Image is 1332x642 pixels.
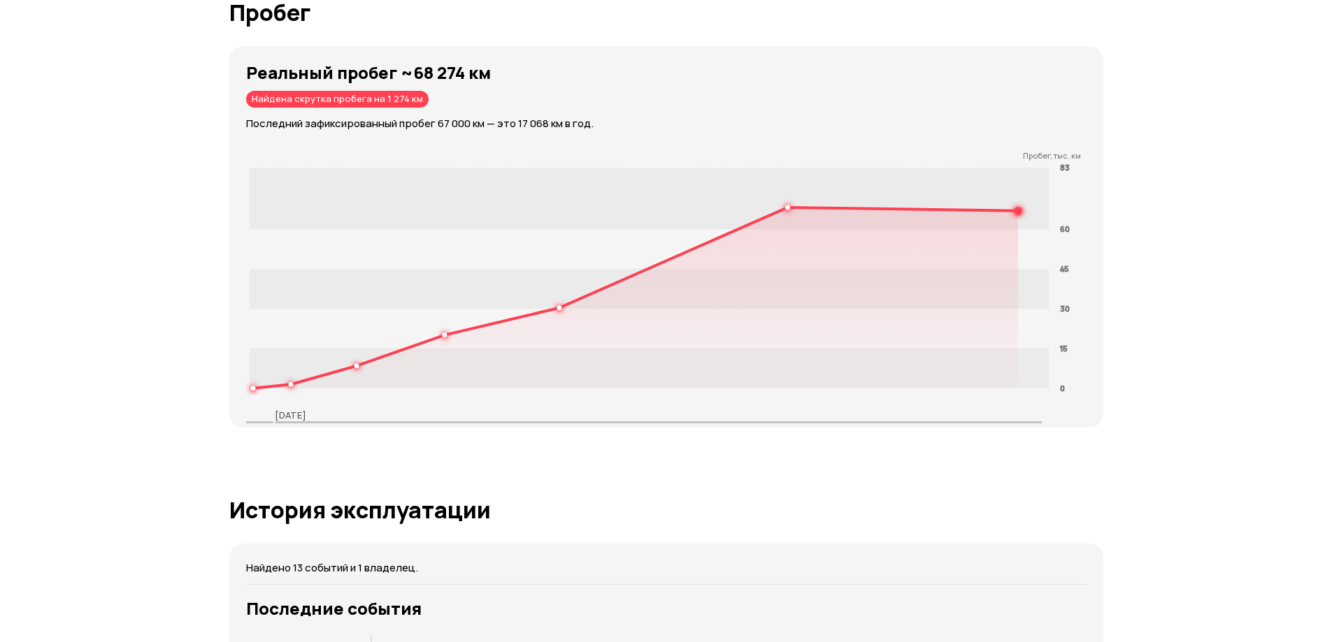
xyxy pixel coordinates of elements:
p: [DATE] [275,409,306,421]
tspan: 15 [1060,343,1067,353]
tspan: 30 [1060,303,1070,314]
p: Пробег, тыс. км [246,151,1081,161]
tspan: 83 [1060,162,1070,173]
tspan: 45 [1060,263,1068,274]
p: Найдено 13 событий и 1 владелец. [246,560,1087,576]
div: Найдена скрутка пробега на 1 274 км [246,91,429,108]
tspan: 60 [1060,224,1070,234]
tspan: 0 [1060,383,1065,393]
h1: История эксплуатации [229,497,1103,523]
strong: Реальный пробег ~68 274 км [246,61,491,84]
h3: Последние события [246,599,1087,618]
p: Последний зафиксированный пробег 67 000 км — это 17 068 км в год. [246,116,1103,131]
